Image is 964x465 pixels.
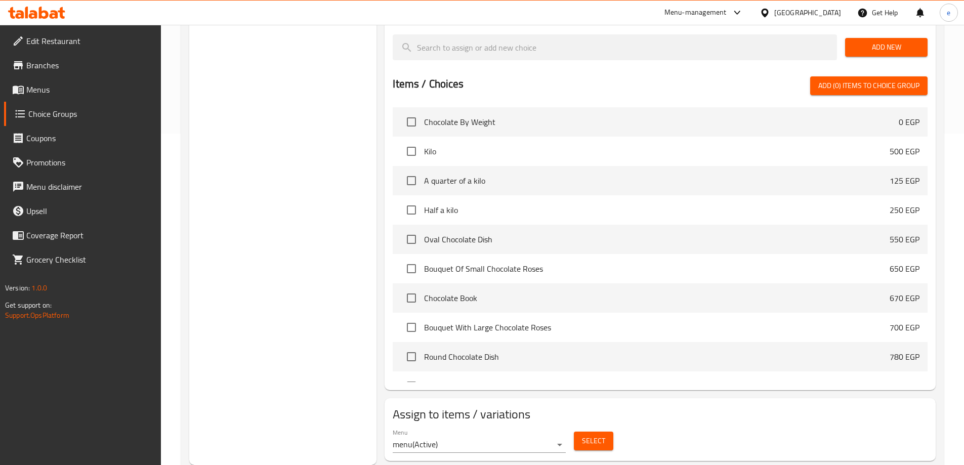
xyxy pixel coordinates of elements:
p: 550 EGP [890,233,919,245]
span: Bouquet Of Small Chocolate Roses [424,263,890,275]
a: Upsell [4,199,161,223]
a: Promotions [4,150,161,175]
span: Select choice [401,111,422,133]
span: Oval Chocolate Dish [424,233,890,245]
span: Select choice [401,199,422,221]
span: Coverage Report [26,229,153,241]
a: Coverage Report [4,223,161,247]
span: Edit Restaurant [26,35,153,47]
span: Select choice [401,375,422,397]
button: Add New [845,38,928,57]
span: Select choice [401,229,422,250]
h2: Assign to items / variations [393,406,928,422]
div: Menu-management [664,7,727,19]
a: Choice Groups [4,102,161,126]
span: Get support on: [5,299,52,312]
p: 0 EGP [899,116,919,128]
span: Version: [5,281,30,294]
input: search [393,34,837,60]
a: Support.OpsPlatform [5,309,69,322]
span: Grocery Checklist [26,253,153,266]
span: A quarter of a kilo [424,175,890,187]
span: Round Chocolate Dish [424,351,890,363]
span: Select choice [401,287,422,309]
span: Select choice [401,258,422,279]
label: Menu [393,430,407,436]
span: Select choice [401,346,422,367]
span: 1.0.0 [31,281,47,294]
span: Chocolate Book [424,292,890,304]
span: Half a kilo [424,204,890,216]
span: Select choice [401,141,422,162]
span: Bouquet With Large Chocolate Roses [424,321,890,333]
a: Grocery Checklist [4,247,161,272]
button: Select [574,432,613,450]
p: 670 EGP [890,292,919,304]
p: 700 EGP [890,321,919,333]
span: Kilo [424,145,890,157]
a: Edit Restaurant [4,29,161,53]
span: Menu disclaimer [26,181,153,193]
span: Chocolate By Weight [424,116,899,128]
a: Menus [4,77,161,102]
h2: Items / Choices [393,76,464,92]
span: Add New [853,41,919,54]
div: menu(Active) [393,437,566,453]
span: Branches [26,59,153,71]
a: Coupons [4,126,161,150]
span: Upsell [26,205,153,217]
span: Select choice [401,317,422,338]
p: 650 EGP [890,263,919,275]
p: 500 EGP [890,145,919,157]
span: Menus [26,83,153,96]
p: 25 EGP [894,380,919,392]
span: Select [582,435,605,447]
button: Add (0) items to choice group [810,76,928,95]
a: Menu disclaimer [4,175,161,199]
span: e [947,7,950,18]
span: Promotions [26,156,153,168]
p: 780 EGP [890,351,919,363]
span: Select choice [401,170,422,191]
p: 125 EGP [890,175,919,187]
span: Economic Gatoh [424,380,894,392]
span: Choice Groups [28,108,153,120]
a: Branches [4,53,161,77]
div: [GEOGRAPHIC_DATA] [774,7,841,18]
p: 250 EGP [890,204,919,216]
span: Add (0) items to choice group [818,79,919,92]
span: Coupons [26,132,153,144]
